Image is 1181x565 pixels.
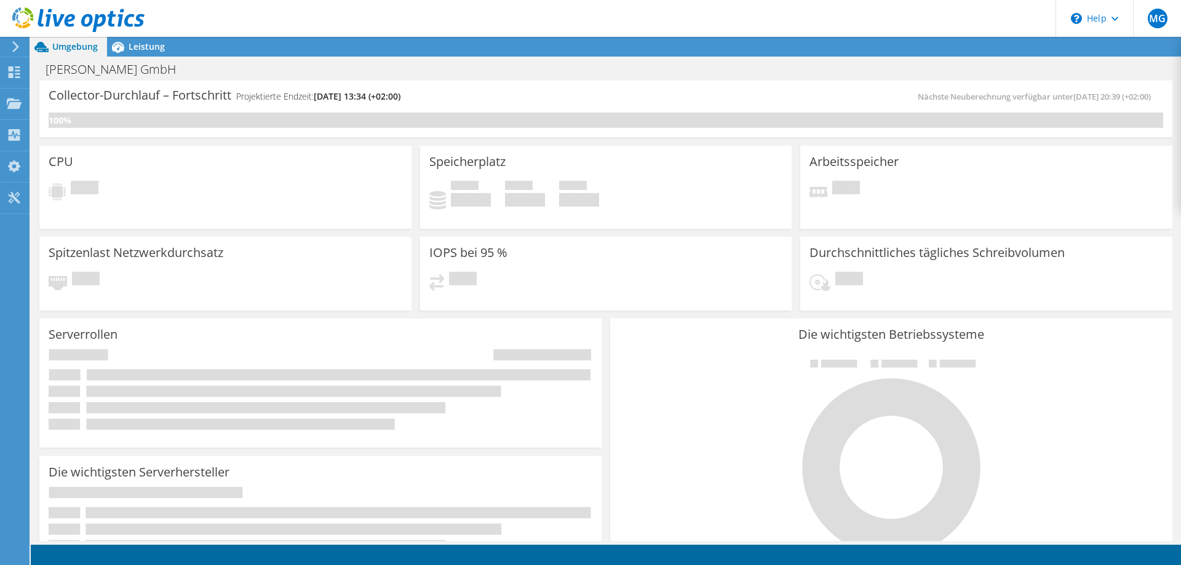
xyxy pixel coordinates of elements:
span: Belegt [451,181,479,193]
h4: 0 GiB [451,193,491,207]
span: Ausstehend [832,181,860,197]
span: MG [1148,9,1167,28]
h3: Serverrollen [49,328,117,341]
h4: 0 GiB [505,193,545,207]
h1: [PERSON_NAME] GmbH [40,63,195,76]
span: Nächste Neuberechnung verfügbar unter [918,91,1157,102]
span: Leistung [129,41,165,52]
h3: Speicherplatz [429,155,506,168]
h3: Spitzenlast Netzwerkdurchsatz [49,246,223,259]
span: [DATE] 13:34 (+02:00) [314,90,400,102]
h3: Die wichtigsten Betriebssysteme [619,328,1163,341]
span: Ausstehend [71,181,98,197]
h3: IOPS bei 95 % [429,246,507,259]
h4: 0 GiB [559,193,599,207]
h3: Die wichtigsten Serverhersteller [49,465,229,479]
span: Ausstehend [449,272,477,288]
span: [DATE] 20:39 (+02:00) [1073,91,1151,102]
h3: Durchschnittliches tägliches Schreibvolumen [809,246,1065,259]
span: Ausstehend [72,272,100,288]
svg: \n [1071,13,1082,24]
h4: Projektierte Endzeit: [236,90,400,103]
span: Insgesamt [559,181,587,193]
span: Ausstehend [835,272,863,288]
span: Verfügbar [505,181,533,193]
span: Umgebung [52,41,98,52]
h3: Arbeitsspeicher [809,155,899,168]
h3: CPU [49,155,73,168]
